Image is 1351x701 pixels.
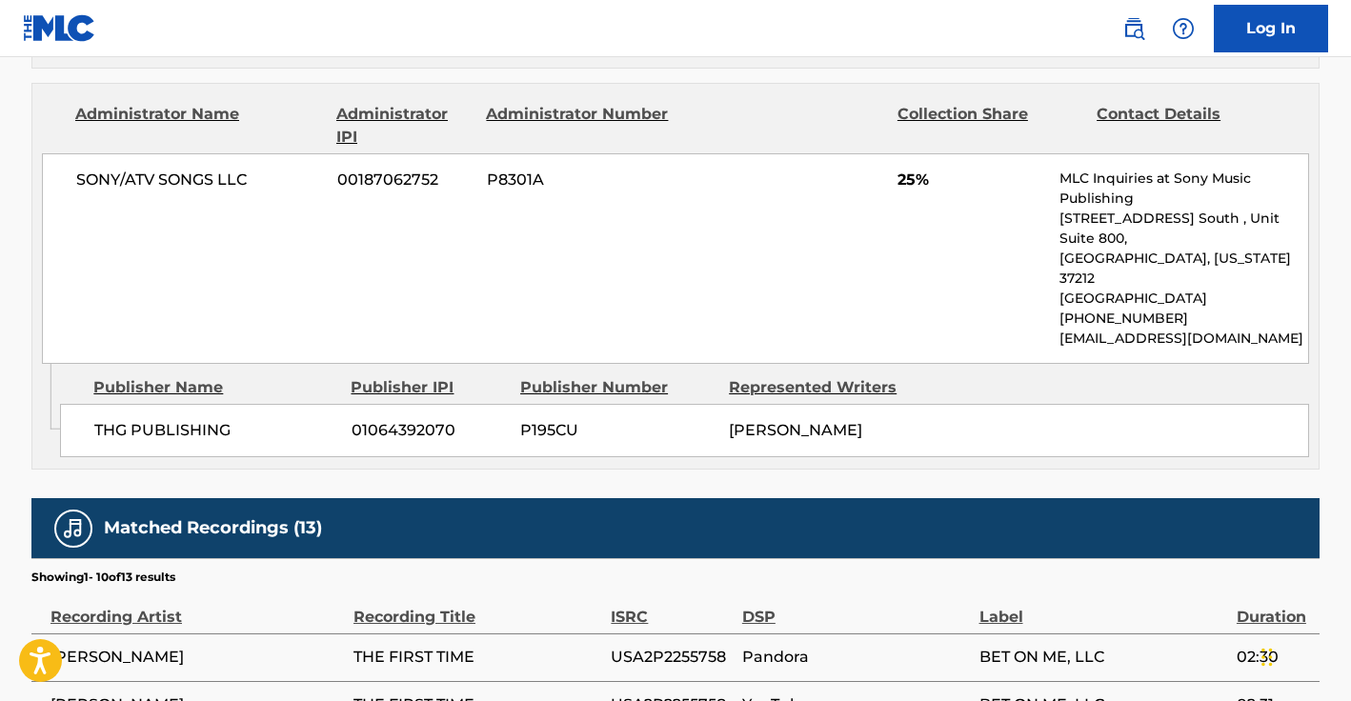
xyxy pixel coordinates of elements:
[897,169,1045,191] span: 25%
[897,103,1082,149] div: Collection Share
[1059,329,1308,349] p: [EMAIL_ADDRESS][DOMAIN_NAME]
[336,103,472,149] div: Administrator IPI
[23,14,96,42] img: MLC Logo
[1097,103,1281,149] div: Contact Details
[520,376,715,399] div: Publisher Number
[729,376,923,399] div: Represented Writers
[353,586,601,629] div: Recording Title
[62,517,85,540] img: Matched Recordings
[1115,10,1153,48] a: Public Search
[1237,646,1310,669] span: 02:30
[1256,610,1351,701] iframe: Chat Widget
[1214,5,1328,52] a: Log In
[351,376,506,399] div: Publisher IPI
[76,169,323,191] span: SONY/ATV SONGS LLC
[352,419,506,442] span: 01064392070
[979,646,1227,669] span: BET ON ME, LLC
[93,376,336,399] div: Publisher Name
[94,419,337,442] span: THG PUBLISHING
[50,646,344,669] span: [PERSON_NAME]
[1122,17,1145,40] img: search
[1059,209,1308,249] p: [STREET_ADDRESS] South , Unit Suite 800,
[1237,586,1310,629] div: Duration
[75,103,322,149] div: Administrator Name
[31,569,175,586] p: Showing 1 - 10 of 13 results
[1059,289,1308,309] p: [GEOGRAPHIC_DATA]
[487,169,672,191] span: P8301A
[520,419,715,442] span: P195CU
[486,103,671,149] div: Administrator Number
[1059,249,1308,289] p: [GEOGRAPHIC_DATA], [US_STATE] 37212
[611,586,732,629] div: ISRC
[1172,17,1195,40] img: help
[742,646,970,669] span: Pandora
[611,646,732,669] span: USA2P2255758
[979,586,1227,629] div: Label
[1059,169,1308,209] p: MLC Inquiries at Sony Music Publishing
[1164,10,1202,48] div: Help
[104,517,322,539] h5: Matched Recordings (13)
[337,169,473,191] span: 00187062752
[1059,309,1308,329] p: [PHONE_NUMBER]
[353,646,601,669] span: THE FIRST TIME
[729,421,862,439] span: [PERSON_NAME]
[50,586,344,629] div: Recording Artist
[742,586,970,629] div: DSP
[1261,629,1273,686] div: Drag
